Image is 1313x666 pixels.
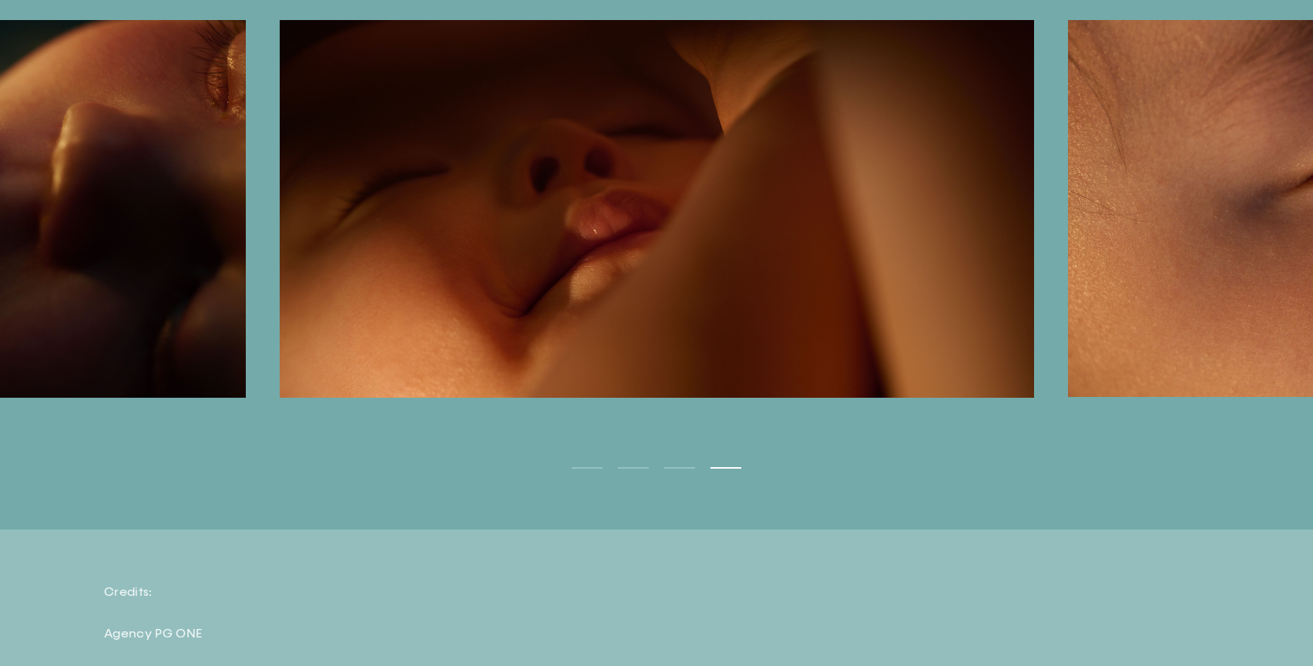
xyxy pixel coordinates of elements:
p: Credits: [104,584,643,600]
button: 1 [572,467,603,469]
button: 3 [664,467,695,469]
p: Agency PG ONE [104,625,643,642]
button: Next [656,20,1313,403]
button: 2 [618,467,649,469]
button: 4 [710,467,741,469]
